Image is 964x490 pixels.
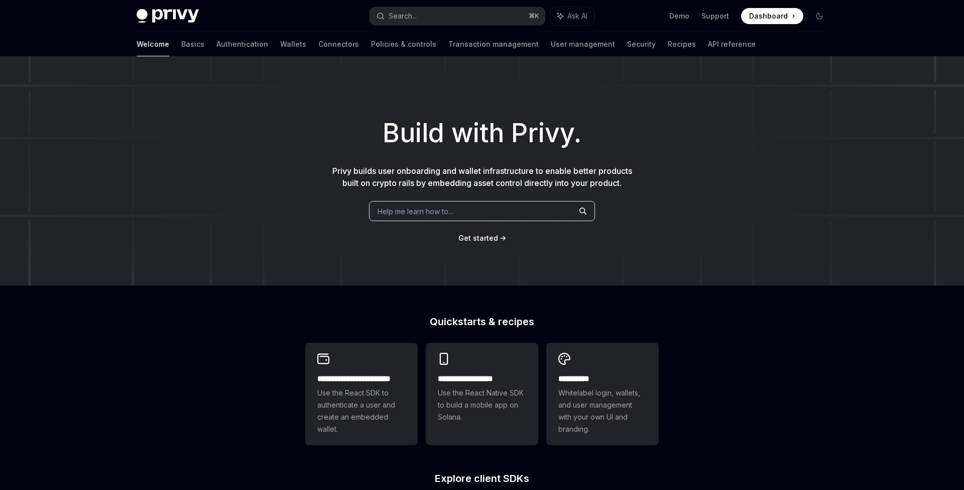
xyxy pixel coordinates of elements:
a: Connectors [318,32,359,56]
a: Transaction management [448,32,539,56]
a: Wallets [280,32,306,56]
a: Dashboard [741,8,803,24]
a: Recipes [668,32,696,56]
a: Security [627,32,656,56]
h2: Quickstarts & recipes [305,317,659,327]
span: Use the React Native SDK to build a mobile app on Solana. [438,387,526,423]
a: API reference [708,32,756,56]
span: Get started [458,234,498,242]
span: Ask AI [567,11,587,21]
a: Basics [181,32,204,56]
a: User management [551,32,615,56]
span: ⌘ K [529,12,539,20]
a: Demo [669,11,689,21]
a: **** **** **** ***Use the React Native SDK to build a mobile app on Solana. [426,343,538,445]
button: Search...⌘K [370,7,545,25]
span: Help me learn how to… [378,206,454,217]
a: **** *****Whitelabel login, wallets, and user management with your own UI and branding. [546,343,659,445]
a: Support [701,11,729,21]
span: Dashboard [749,11,788,21]
a: Policies & controls [371,32,436,56]
a: Welcome [137,32,169,56]
img: dark logo [137,9,199,23]
a: Get started [458,233,498,243]
div: Search... [389,10,417,22]
button: Toggle dark mode [811,8,827,24]
span: Use the React SDK to authenticate a user and create an embedded wallet. [317,387,406,435]
h1: Build with Privy. [16,114,948,153]
span: Privy builds user onboarding and wallet infrastructure to enable better products built on crypto ... [332,166,632,188]
span: Whitelabel login, wallets, and user management with your own UI and branding. [558,387,647,435]
button: Ask AI [550,7,594,25]
h2: Explore client SDKs [305,473,659,483]
a: Authentication [216,32,268,56]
